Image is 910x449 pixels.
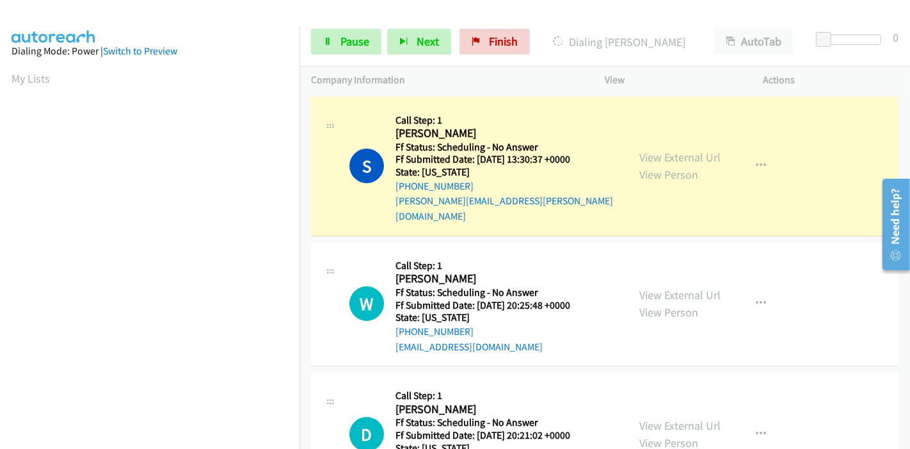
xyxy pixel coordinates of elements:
div: 0 [893,29,898,46]
a: [PHONE_NUMBER] [395,325,474,338]
a: View Person [639,167,698,182]
h2: [PERSON_NAME] [395,126,586,141]
a: [PERSON_NAME][EMAIL_ADDRESS][PERSON_NAME][DOMAIN_NAME] [395,195,613,222]
h5: State: [US_STATE] [395,166,616,179]
div: Dialing Mode: Power | [12,44,288,59]
span: Finish [489,34,518,49]
button: Next [387,29,451,54]
h5: Ff Submitted Date: [DATE] 20:21:02 +0000 [395,429,586,442]
span: Next [417,34,439,49]
h5: Ff Submitted Date: [DATE] 13:30:37 +0000 [395,153,616,166]
a: Pause [311,29,381,54]
p: Actions [763,72,899,88]
div: The call is yet to be attempted [349,286,384,321]
h5: Ff Status: Scheduling - No Answer [395,286,586,299]
button: AutoTab [714,29,794,54]
h5: Ff Status: Scheduling - No Answer [395,416,586,429]
a: View Person [639,305,698,320]
h2: [PERSON_NAME] [395,272,586,286]
h1: S [349,149,384,183]
a: Finish [459,29,530,54]
p: Company Information [311,72,582,88]
div: Delay between calls (in seconds) [822,35,881,45]
h2: [PERSON_NAME] [395,402,586,417]
a: [PHONE_NUMBER] [395,180,474,192]
iframe: Resource Center [874,174,910,275]
h5: State: [US_STATE] [395,311,586,324]
p: Dialing [PERSON_NAME] [547,33,691,51]
p: View [605,72,740,88]
a: View External Url [639,288,721,302]
a: View External Url [639,418,721,433]
h5: Ff Submitted Date: [DATE] 20:25:48 +0000 [395,299,586,312]
h5: Call Step: 1 [395,389,586,402]
a: [EMAIL_ADDRESS][DOMAIN_NAME] [395,341,543,353]
a: My Lists [12,71,50,86]
h5: Ff Status: Scheduling - No Answer [395,141,616,154]
h1: W [349,286,384,321]
a: View External Url [639,150,721,165]
h5: Call Step: 1 [395,114,616,127]
a: Switch to Preview [103,45,177,57]
h5: Call Step: 1 [395,259,586,272]
span: Pause [340,34,369,49]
